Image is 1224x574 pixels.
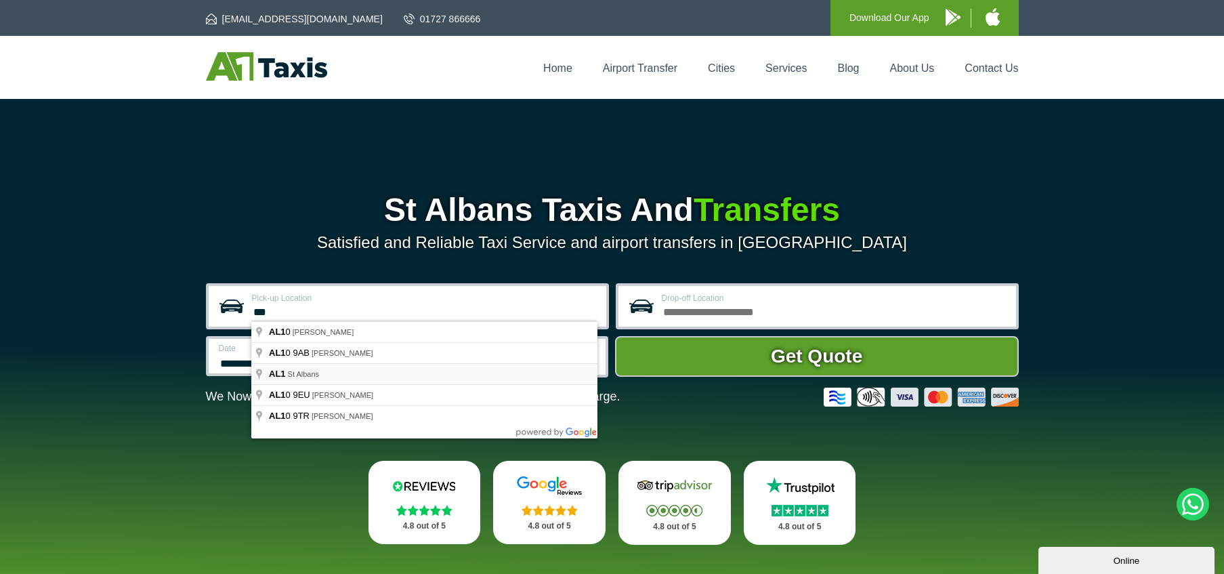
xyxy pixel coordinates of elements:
[772,505,828,516] img: Stars
[206,52,327,81] img: A1 Taxis St Albans LTD
[219,344,393,352] label: Date
[269,369,286,379] span: AL1
[206,233,1019,252] p: Satisfied and Reliable Taxi Service and airport transfers in [GEOGRAPHIC_DATA]
[269,348,312,358] span: 0 9AB
[269,411,286,421] span: AL1
[206,12,383,26] a: [EMAIL_ADDRESS][DOMAIN_NAME]
[396,505,452,516] img: Stars
[633,518,716,535] p: 4.8 out of 5
[206,390,620,404] p: We Now Accept Card & Contactless Payment In
[312,412,373,420] span: [PERSON_NAME]
[383,476,465,496] img: Reviews.io
[965,62,1018,74] a: Contact Us
[368,461,481,544] a: Reviews.io Stars 4.8 out of 5
[646,505,702,516] img: Stars
[603,62,677,74] a: Airport Transfer
[293,328,354,336] span: [PERSON_NAME]
[986,8,1000,26] img: A1 Taxis iPhone App
[849,9,929,26] p: Download Our App
[543,62,572,74] a: Home
[269,348,286,358] span: AL1
[824,388,1019,407] img: Credit And Debit Cards
[615,336,1019,377] button: Get Quote
[269,327,286,337] span: AL1
[493,461,606,544] a: Google Stars 4.8 out of 5
[252,294,598,302] label: Pick-up Location
[269,327,293,337] span: 0
[288,370,319,378] span: St Albans
[946,9,961,26] img: A1 Taxis Android App
[744,461,856,545] a: Trustpilot Stars 4.8 out of 5
[312,391,373,399] span: [PERSON_NAME]
[765,62,807,74] a: Services
[269,390,286,400] span: AL1
[269,411,312,421] span: 0 9TR
[634,476,715,496] img: Tripadvisor
[708,62,735,74] a: Cities
[312,349,373,357] span: [PERSON_NAME]
[404,12,481,26] a: 01727 866666
[759,518,841,535] p: 4.8 out of 5
[759,476,841,496] img: Trustpilot
[509,476,590,496] img: Google
[618,461,731,545] a: Tripadvisor Stars 4.8 out of 5
[694,192,840,228] span: Transfers
[837,62,859,74] a: Blog
[206,194,1019,226] h1: St Albans Taxis And
[1038,544,1217,574] iframe: chat widget
[508,518,591,535] p: 4.8 out of 5
[269,390,312,400] span: 0 9EU
[383,518,466,535] p: 4.8 out of 5
[890,62,935,74] a: About Us
[662,294,1008,302] label: Drop-off Location
[522,505,578,516] img: Stars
